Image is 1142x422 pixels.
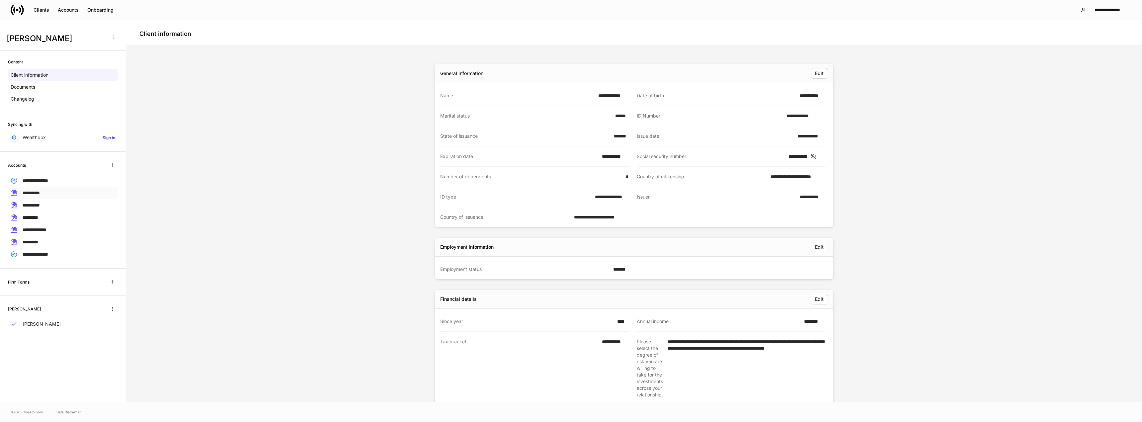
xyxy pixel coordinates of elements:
h6: Firm Forms [8,279,30,285]
div: General information [440,70,483,77]
a: [PERSON_NAME] [8,318,118,330]
a: WealthboxSign in [8,131,118,143]
div: Since year [440,318,613,325]
div: Name [440,92,594,99]
p: [PERSON_NAME] [23,321,61,327]
div: Onboarding [87,7,114,13]
h6: Accounts [8,162,26,168]
div: Country of citizenship [637,173,767,180]
div: Annual income [637,318,800,325]
button: Accounts [53,5,83,15]
button: Edit [811,294,828,304]
h6: Syncing with [8,121,32,127]
div: Edit [815,296,824,302]
h6: Content [8,59,23,65]
p: Client information [11,72,48,78]
span: © 2025 OneAdvisory [11,409,43,415]
div: Clients [34,7,49,13]
h6: [PERSON_NAME] [8,306,41,312]
p: Wealthbox [23,134,46,141]
div: Expiration date [440,153,598,160]
div: Financial details [440,296,477,302]
div: Date of birth [637,92,795,99]
div: Edit [815,244,824,250]
div: Tax bracket [440,338,598,398]
p: Changelog [11,96,34,102]
div: State of issuance [440,133,610,139]
div: Issue date [637,133,793,139]
div: Number of dependents [440,173,622,180]
button: Clients [29,5,53,15]
div: Issuer [637,194,796,201]
div: Employment information [440,244,494,250]
div: Edit [815,70,824,77]
h6: Sign in [103,134,115,141]
button: Edit [811,242,828,252]
button: Edit [811,68,828,79]
button: Onboarding [83,5,118,15]
div: Marital status [440,113,611,119]
a: Changelog [8,93,118,105]
h4: Client information [139,30,191,38]
div: Please select the degree of risk you are willing to take for the investments across your relation... [637,338,664,398]
div: Accounts [58,7,79,13]
a: Documents [8,81,118,93]
div: ID type [440,194,591,200]
div: ID Number [637,113,782,119]
div: Country of issuance [440,214,570,220]
p: Documents [11,84,35,90]
div: Employment status [440,266,609,273]
h3: [PERSON_NAME] [7,33,106,44]
a: Data Disclaimer [56,409,81,415]
div: Social security number [637,153,784,160]
a: Client information [8,69,118,81]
